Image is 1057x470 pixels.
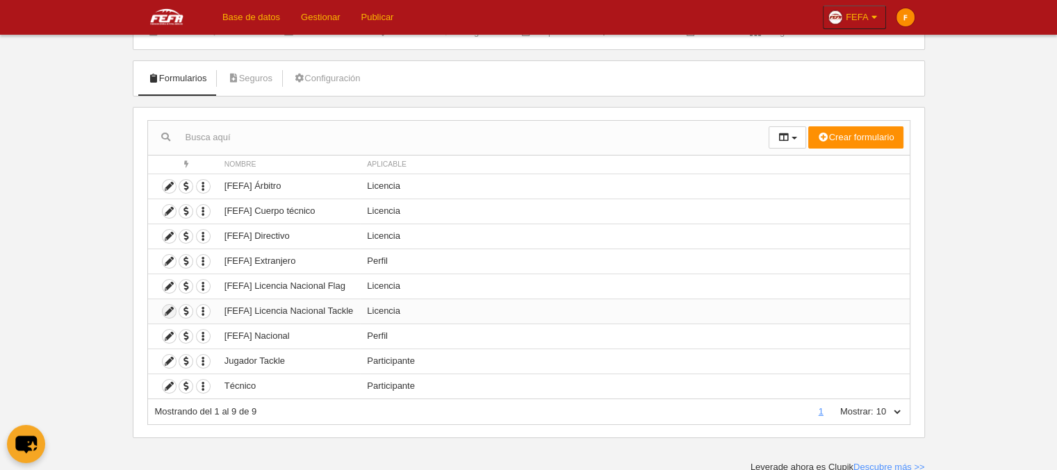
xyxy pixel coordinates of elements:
[360,349,909,374] td: Participante
[140,68,215,89] a: Formularios
[816,406,826,417] a: 1
[220,68,280,89] a: Seguros
[360,324,909,349] td: Perfil
[896,8,915,26] img: c2l6ZT0zMHgzMCZmcz05JnRleHQ9RiZiZz1mYjhjMDA%3D.png
[846,10,869,24] span: FEFA
[360,174,909,199] td: Licencia
[360,224,909,249] td: Licencia
[360,299,909,324] td: Licencia
[826,405,874,418] label: Mostrar:
[7,425,45,463] button: chat-button
[837,26,854,37] span: Más
[218,324,360,349] td: [FEFA] Nacional
[218,199,360,224] td: [FEFA] Cuerpo técnico
[360,274,909,299] td: Licencia
[367,160,407,168] span: Aplicable
[360,199,909,224] td: Licencia
[808,126,903,149] button: Crear formulario
[218,349,360,374] td: Jugador Tackle
[823,6,886,29] a: FEFA
[828,10,842,24] img: Oazxt6wLFNvE.30x30.jpg
[218,274,360,299] td: [FEFA] Licencia Nacional Flag
[148,127,769,148] input: Busca aquí
[360,249,909,274] td: Perfil
[286,68,368,89] a: Configuración
[224,160,256,168] span: Nombre
[218,299,360,324] td: [FEFA] Licencia Nacional Tackle
[218,249,360,274] td: [FEFA] Extranjero
[133,8,201,25] img: FEFA
[360,374,909,398] td: Participante
[155,406,257,417] span: Mostrando del 1 al 9 de 9
[218,374,360,398] td: Técnico
[218,174,360,199] td: [FEFA] Árbitro
[218,224,360,249] td: [FEFA] Directivo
